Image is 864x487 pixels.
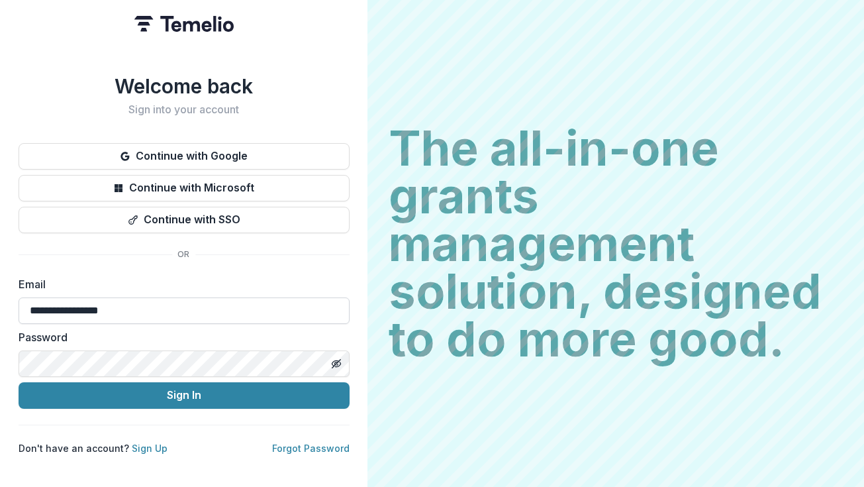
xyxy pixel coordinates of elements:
[19,441,168,455] p: Don't have an account?
[132,443,168,454] a: Sign Up
[19,382,350,409] button: Sign In
[326,353,347,374] button: Toggle password visibility
[19,207,350,233] button: Continue with SSO
[134,16,234,32] img: Temelio
[19,175,350,201] button: Continue with Microsoft
[19,276,342,292] label: Email
[19,329,342,345] label: Password
[19,143,350,170] button: Continue with Google
[19,74,350,98] h1: Welcome back
[19,103,350,116] h2: Sign into your account
[272,443,350,454] a: Forgot Password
